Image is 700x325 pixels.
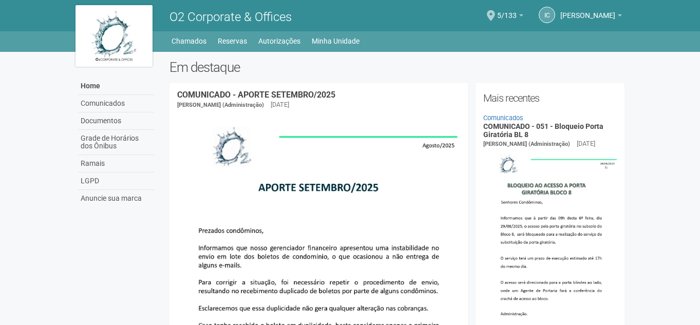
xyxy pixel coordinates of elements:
[483,114,523,122] a: Comunicados
[483,90,617,106] h2: Mais recentes
[483,141,570,147] span: [PERSON_NAME] (Administração)
[312,34,360,48] a: Minha Unidade
[560,2,615,20] span: Isabel Cristina de Macedo Gonçalves Domingues
[177,102,264,108] span: [PERSON_NAME] (Administração)
[169,60,625,75] h2: Em destaque
[78,130,154,155] a: Grade de Horários dos Ônibus
[271,100,289,109] div: [DATE]
[78,95,154,112] a: Comunicados
[483,122,603,138] a: COMUNICADO - 051 - Bloqueio Porta Giratória BL 8
[78,78,154,95] a: Home
[177,90,335,100] a: COMUNICADO - APORTE SETEMBRO/2025
[577,139,595,148] div: [DATE]
[172,34,206,48] a: Chamados
[539,7,555,23] a: IC
[78,173,154,190] a: LGPD
[560,13,622,21] a: [PERSON_NAME]
[497,13,523,21] a: 5/133
[169,10,292,24] span: O2 Corporate & Offices
[75,5,153,67] img: logo.jpg
[218,34,247,48] a: Reservas
[258,34,300,48] a: Autorizações
[78,112,154,130] a: Documentos
[497,2,517,20] span: 5/133
[78,155,154,173] a: Ramais
[78,190,154,207] a: Anuncie sua marca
